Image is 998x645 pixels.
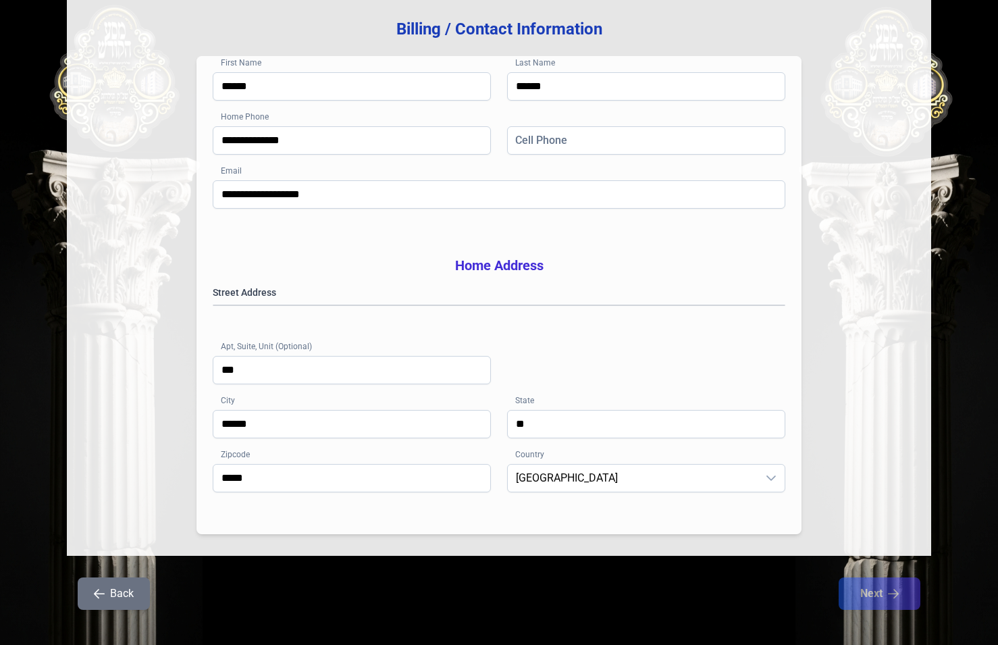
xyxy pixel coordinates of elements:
[78,577,150,610] button: Back
[213,256,785,275] h3: Home Address
[88,18,910,40] h3: Billing / Contact Information
[213,286,785,299] label: Street Address
[839,577,920,610] button: Next
[508,465,758,492] span: United States
[758,465,785,492] div: dropdown trigger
